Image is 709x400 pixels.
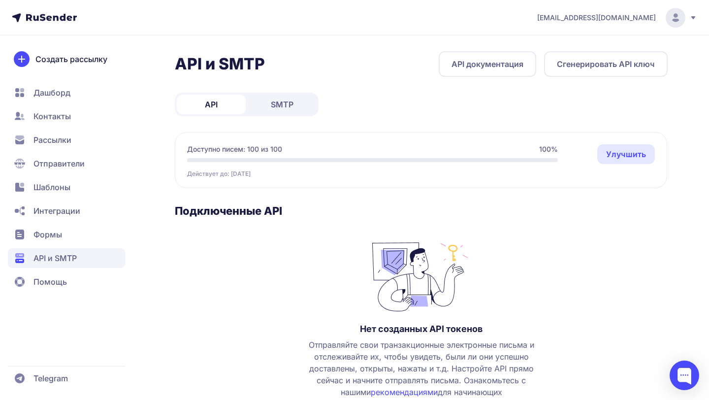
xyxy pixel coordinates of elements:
[33,229,62,240] span: Формы
[537,13,656,23] span: [EMAIL_ADDRESS][DOMAIN_NAME]
[33,205,80,217] span: Интеграции
[33,372,68,384] span: Telegram
[8,368,125,388] a: Telegram
[33,158,85,169] span: Отправители
[187,170,251,178] span: Действует до: [DATE]
[372,237,471,311] img: no_photo
[544,51,668,77] button: Сгенерировать API ключ
[371,387,438,397] a: рекомендациями
[299,339,544,398] span: Отправляйте свои транзакционные электронные письма и отслеживайте их, чтобы увидеть, были ли они ...
[33,134,71,146] span: Рассылки
[248,95,317,114] a: SMTP
[187,144,282,154] span: Доступно писем: 100 из 100
[33,110,71,122] span: Контакты
[33,276,67,288] span: Помощь
[439,51,536,77] a: API документация
[539,144,558,154] span: 100%
[271,99,293,110] span: SMTP
[33,252,77,264] span: API и SMTP
[597,144,655,164] a: Улучшить
[360,323,483,335] h3: Нет созданных API токенов
[175,204,668,218] h3: Подключенные API
[205,99,218,110] span: API
[33,87,70,99] span: Дашборд
[35,53,107,65] span: Создать рассылку
[33,181,70,193] span: Шаблоны
[177,95,246,114] a: API
[175,54,265,74] h2: API и SMTP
